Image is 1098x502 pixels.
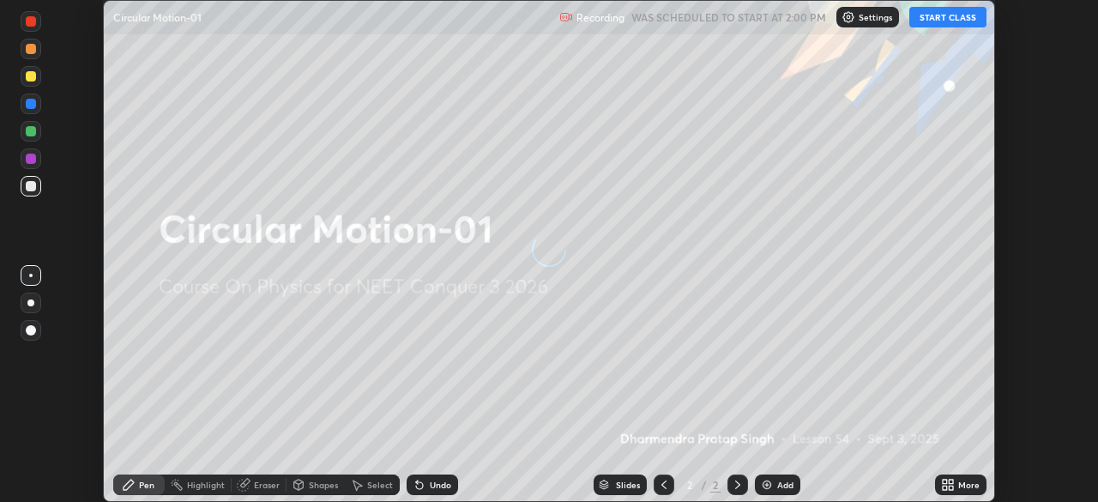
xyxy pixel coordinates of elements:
h5: WAS SCHEDULED TO START AT 2:00 PM [631,9,826,25]
img: add-slide-button [760,478,774,492]
img: recording.375f2c34.svg [559,10,573,24]
div: Highlight [187,481,225,489]
button: START CLASS [909,7,986,27]
div: Select [367,481,393,489]
div: / [702,480,707,490]
div: Pen [139,481,154,489]
div: Add [777,481,793,489]
div: Eraser [254,481,280,489]
img: class-settings-icons [842,10,855,24]
div: 2 [681,480,698,490]
p: Recording [576,11,624,24]
div: Undo [430,481,451,489]
p: Settings [859,13,892,21]
div: 2 [710,477,721,493]
div: Slides [616,481,640,489]
div: Shapes [309,481,338,489]
p: Circular Motion-01 [113,10,202,24]
div: More [958,481,980,489]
